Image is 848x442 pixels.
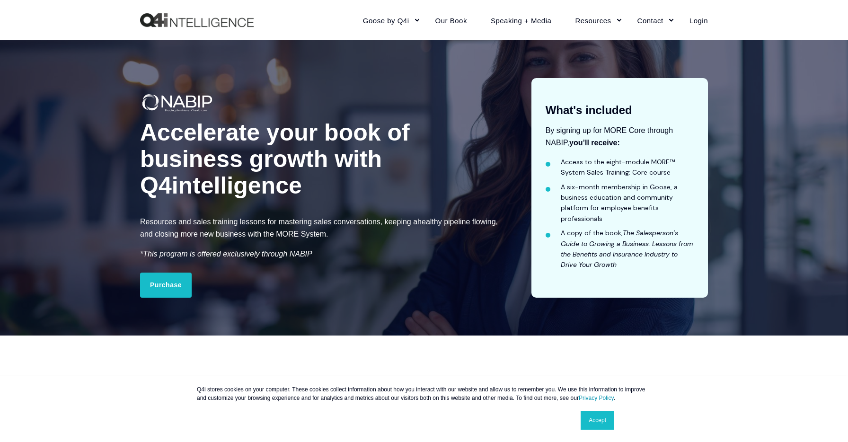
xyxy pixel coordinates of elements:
[140,92,214,115] img: NABIP_Logos_Logo 1_White-1
[546,106,632,115] div: What's included
[140,250,312,258] em: *This program is offered exclusively through NABIP
[140,13,254,27] a: Back to Home
[561,157,694,178] li: Access to the eight-module MORE™ System Sales Training: Core course
[561,228,694,270] li: A copy of the book,
[140,218,498,238] span: healthy pipeline flowing, and closing more new business with the MORE System.
[561,229,693,269] em: The Salesperson’s Guide to Growing a Business: Lessons from the Benefits and Insurance Industry t...
[197,385,651,402] p: Q4i stores cookies on your computer. These cookies collect information about how you interact wit...
[561,182,694,224] li: A six-month membership in Goose, a business education and community platform for employee benefit...
[569,139,620,147] strong: you’ll receive:
[581,411,614,430] a: Accept
[140,13,254,27] img: Q4intelligence, LLC logo
[579,395,614,401] a: Privacy Policy
[140,119,512,199] div: Accelerate your book of business growth with Q4intelligence
[546,124,694,149] p: By signing up for MORE Core through NABIP,
[140,273,192,297] a: Purchase
[140,216,512,240] p: Resources and sales training lessons for mastering sales conversations, keeping a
